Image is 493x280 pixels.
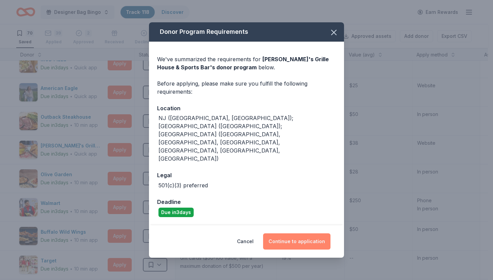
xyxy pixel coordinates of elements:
[263,233,330,250] button: Continue to application
[157,79,336,96] div: Before applying, please make sure you fulfill the following requirements:
[237,233,254,250] button: Cancel
[157,104,336,113] div: Location
[157,197,336,206] div: Deadline
[158,114,336,163] div: NJ ([GEOGRAPHIC_DATA], [GEOGRAPHIC_DATA]); [GEOGRAPHIC_DATA] ([GEOGRAPHIC_DATA]); [GEOGRAPHIC_DAT...
[157,55,336,71] div: We've summarized the requirements for below.
[149,22,344,42] div: Donor Program Requirements
[157,171,336,180] div: Legal
[158,181,208,189] div: 501(c)(3) preferred
[158,208,194,217] div: Due in 3 days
